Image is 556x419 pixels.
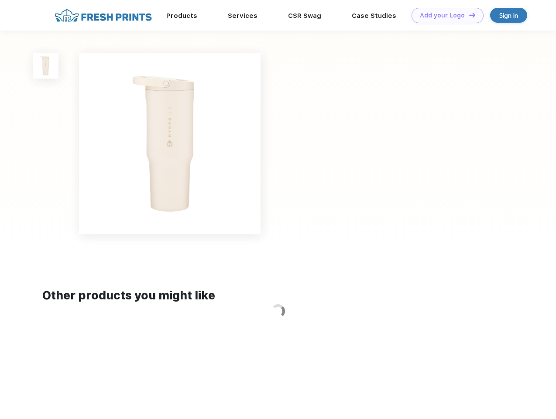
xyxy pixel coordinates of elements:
[52,8,154,23] img: fo%20logo%202.webp
[499,10,518,21] div: Sign in
[166,12,197,20] a: Products
[420,12,465,19] div: Add your Logo
[33,53,58,79] img: func=resize&h=100
[469,13,475,17] img: DT
[490,8,527,23] a: Sign in
[42,287,513,304] div: Other products you might like
[79,53,261,234] img: func=resize&h=640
